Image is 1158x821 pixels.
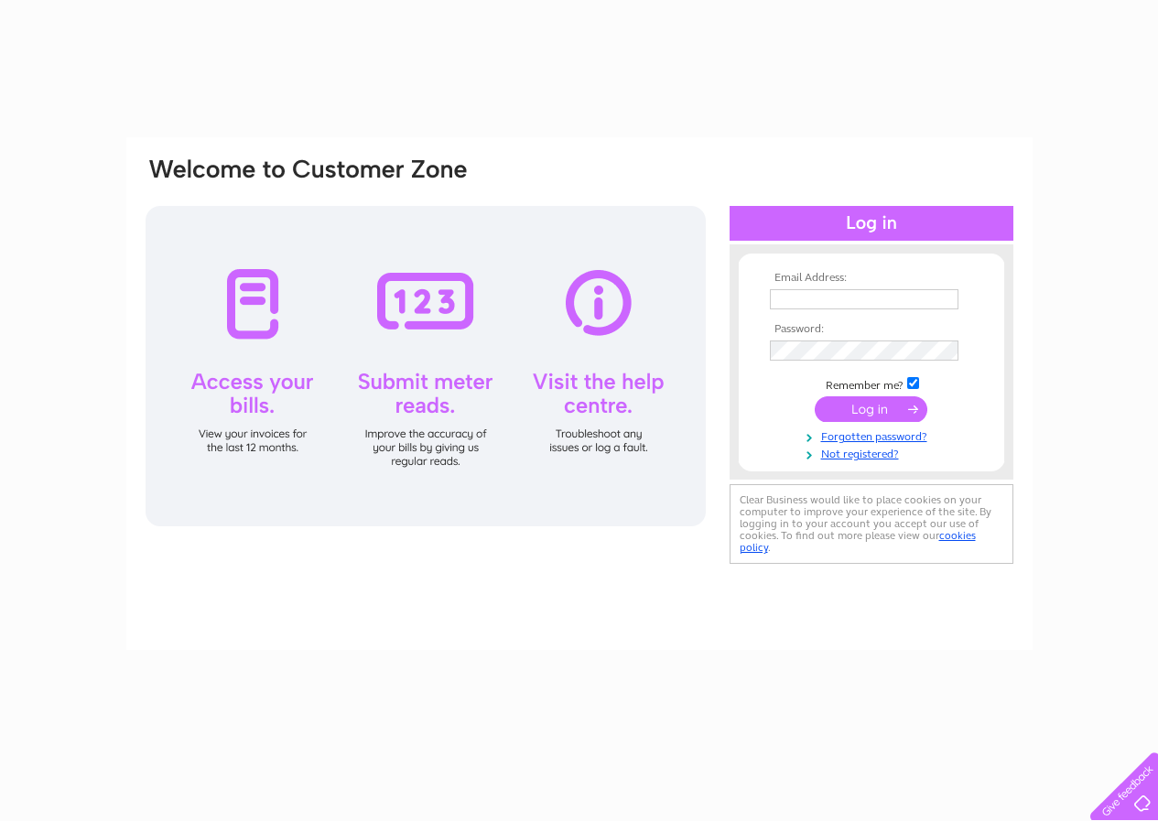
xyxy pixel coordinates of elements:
[765,272,978,285] th: Email Address:
[815,396,927,422] input: Submit
[765,374,978,393] td: Remember me?
[770,444,978,461] a: Not registered?
[740,529,976,554] a: cookies policy
[770,427,978,444] a: Forgotten password?
[765,323,978,336] th: Password:
[730,484,1013,564] div: Clear Business would like to place cookies on your computer to improve your experience of the sit...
